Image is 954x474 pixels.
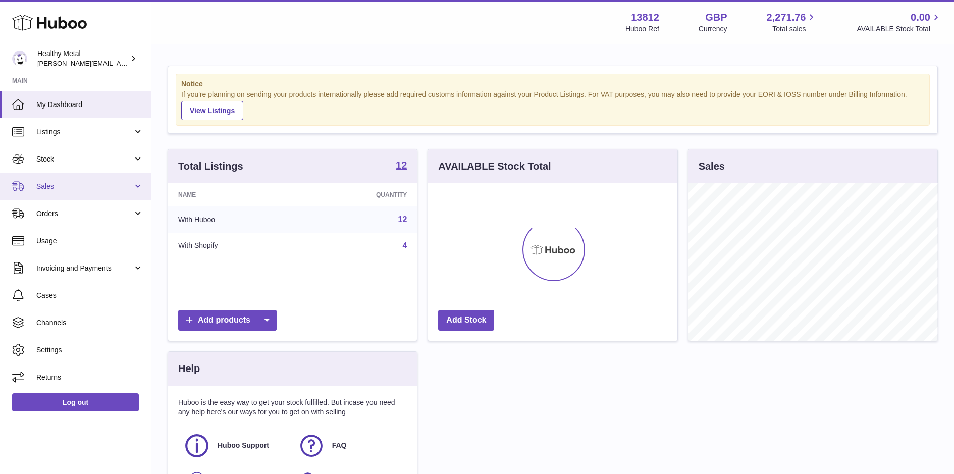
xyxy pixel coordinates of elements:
[767,11,806,24] span: 2,271.76
[857,11,942,34] a: 0.00 AVAILABLE Stock Total
[36,264,133,273] span: Invoicing and Payments
[857,24,942,34] span: AVAILABLE Stock Total
[36,154,133,164] span: Stock
[168,206,302,233] td: With Huboo
[36,291,143,300] span: Cases
[36,373,143,382] span: Returns
[625,24,659,34] div: Huboo Ref
[302,183,417,206] th: Quantity
[767,11,818,34] a: 2,271.76 Total sales
[402,241,407,250] a: 4
[36,318,143,328] span: Channels
[12,393,139,411] a: Log out
[36,209,133,219] span: Orders
[178,160,243,173] h3: Total Listings
[396,160,407,170] strong: 12
[178,362,200,376] h3: Help
[181,90,924,120] div: If you're planning on sending your products internationally please add required customs informati...
[37,59,202,67] span: [PERSON_NAME][EMAIL_ADDRESS][DOMAIN_NAME]
[36,100,143,110] span: My Dashboard
[332,441,347,450] span: FAQ
[168,233,302,259] td: With Shopify
[181,101,243,120] a: View Listings
[398,215,407,224] a: 12
[699,160,725,173] h3: Sales
[12,51,27,66] img: jose@healthy-metal.com
[37,49,128,68] div: Healthy Metal
[178,398,407,417] p: Huboo is the easy way to get your stock fulfilled. But incase you need any help here's our ways f...
[705,11,727,24] strong: GBP
[438,310,494,331] a: Add Stock
[178,310,277,331] a: Add products
[36,236,143,246] span: Usage
[298,432,402,459] a: FAQ
[168,183,302,206] th: Name
[631,11,659,24] strong: 13812
[699,24,727,34] div: Currency
[438,160,551,173] h3: AVAILABLE Stock Total
[36,345,143,355] span: Settings
[772,24,817,34] span: Total sales
[218,441,269,450] span: Huboo Support
[183,432,288,459] a: Huboo Support
[36,127,133,137] span: Listings
[396,160,407,172] a: 12
[911,11,930,24] span: 0.00
[36,182,133,191] span: Sales
[181,79,924,89] strong: Notice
